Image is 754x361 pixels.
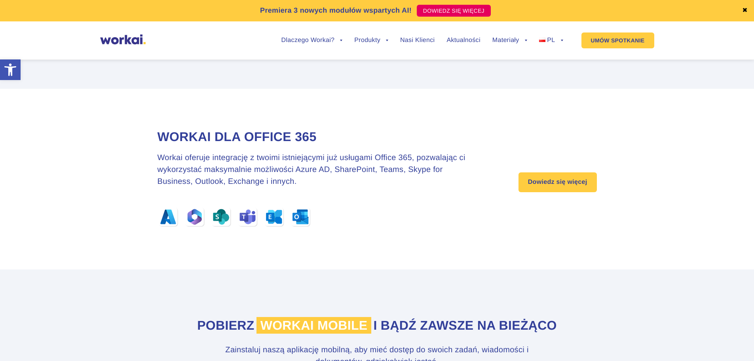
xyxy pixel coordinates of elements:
[354,37,388,44] a: Produkty
[581,32,654,48] a: UMÓW SPOTKANIE
[281,37,343,44] a: Dlaczego Workai?
[492,37,527,44] a: Materiały
[742,8,748,14] a: ✖
[260,5,412,16] p: Premiera 3 nowych modułów wspartych AI!
[158,152,479,187] h3: Workai oferuje integrację z twoimi istniejącymi już usługami Office 365, pozwalając ci wykorzysta...
[256,317,372,334] span: Workai Mobile
[547,37,555,44] span: PL
[446,37,480,44] a: Aktualności
[400,37,435,44] a: Nasi Klienci
[158,128,479,145] h2: Workai dla Office 365
[417,5,491,17] a: DOWIEDZ SIĘ WIĘCEJ
[158,317,597,334] h2: Pobierz i bądź zawsze na bieżąco
[4,293,218,357] iframe: Popup CTA
[518,172,597,192] a: Dowiedz się więcej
